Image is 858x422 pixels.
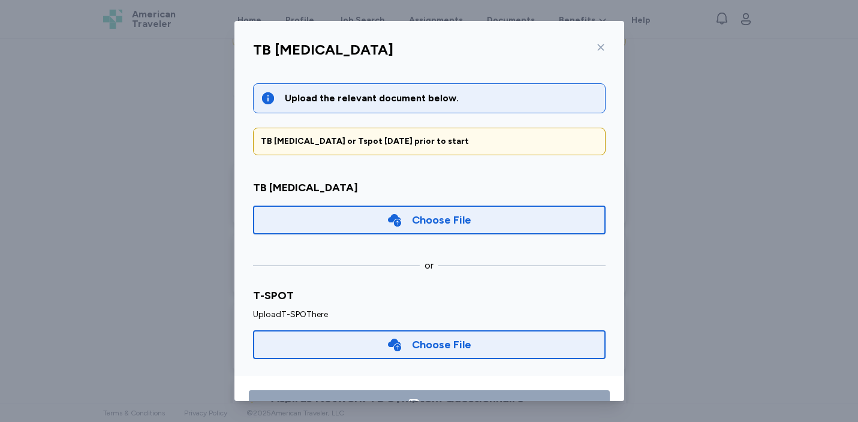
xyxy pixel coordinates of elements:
div: TB [MEDICAL_DATA] [253,40,393,59]
div: Upload T-SPOT here [253,309,606,321]
div: TB [MEDICAL_DATA] [253,179,606,196]
div: or [425,258,433,273]
div: Save [426,396,451,413]
div: Choose File [412,212,471,228]
div: T-SPOT [253,287,606,304]
div: Upload the relevant document below. [285,91,598,106]
button: Save [249,390,610,419]
div: Choose File [412,336,471,353]
div: TB [MEDICAL_DATA] or Tspot [DATE] prior to start [261,135,598,147]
